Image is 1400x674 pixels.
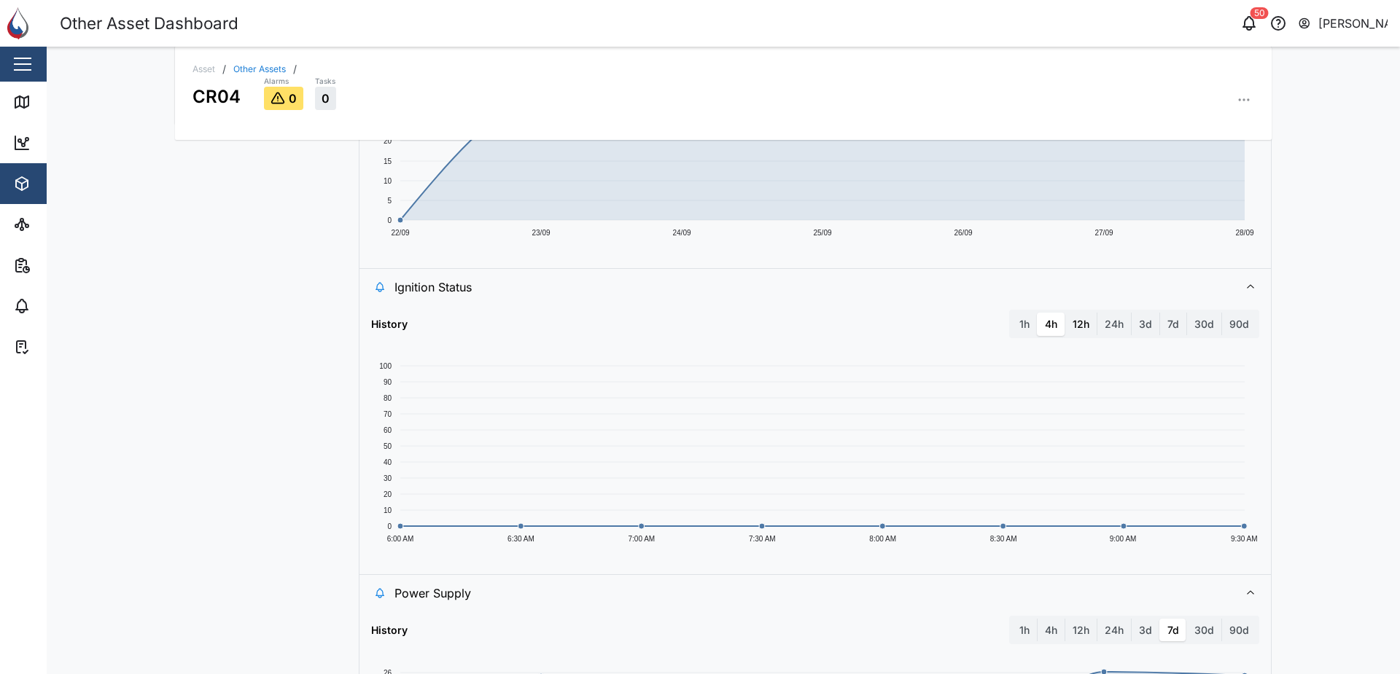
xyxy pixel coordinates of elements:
[1222,619,1256,642] label: 90d
[379,362,392,370] text: 100
[1154,535,1181,543] text: 9:45 AM
[38,94,71,110] div: Map
[387,197,392,205] text: 5
[384,426,392,434] text: 60
[387,216,392,224] text: 0
[869,535,896,543] text: 8:00 AM
[60,11,238,36] div: Other Asset Dashboard
[1094,229,1113,237] text: 27/09
[1038,313,1065,336] label: 4h
[1065,313,1097,336] label: 12h
[264,76,303,87] div: Alarms
[954,229,972,237] text: 26/09
[38,339,78,355] div: Tasks
[694,535,721,543] text: 9:15 AM
[1110,535,1137,543] text: 9:00 AM
[384,490,392,498] text: 20
[1222,313,1256,336] label: 90d
[264,76,303,111] a: Alarms0
[222,64,226,74] div: /
[233,65,286,74] a: Other Assets
[359,575,1271,611] button: Power Supply
[384,177,392,185] text: 10
[771,535,798,543] text: 9:20 AM
[540,535,567,543] text: 9:05 AM
[1297,13,1388,34] button: [PERSON_NAME]
[507,535,534,543] text: 6:30 AM
[322,92,330,105] span: 0
[1038,619,1065,642] label: 4h
[38,298,83,314] div: Alarms
[629,535,656,543] text: 7:00 AM
[371,316,408,332] div: History
[384,410,392,418] text: 70
[315,76,336,87] div: Tasks
[990,535,1017,543] text: 8:30 AM
[1097,619,1131,642] label: 24h
[38,135,104,151] div: Dashboard
[394,575,1227,611] span: Power Supply
[387,535,414,543] text: 6:00 AM
[1001,535,1028,543] text: 9:35 AM
[1132,619,1159,642] label: 3d
[384,394,392,402] text: 80
[384,442,392,450] text: 50
[617,535,644,543] text: 9:10 AM
[847,535,874,543] text: 9:25 AM
[192,65,215,74] div: Asset
[1065,619,1097,642] label: 12h
[371,622,408,638] div: History
[192,74,241,110] div: CR04
[1132,313,1159,336] label: 3d
[532,229,550,237] text: 23/09
[38,257,87,273] div: Reports
[384,474,392,482] text: 30
[1318,15,1388,33] div: [PERSON_NAME]
[394,269,1227,305] span: Ignition Status
[38,176,83,192] div: Assets
[384,458,392,466] text: 40
[672,229,691,237] text: 24/09
[387,522,392,530] text: 0
[293,64,297,74] div: /
[7,7,39,39] img: Main Logo
[1160,619,1186,642] label: 7d
[384,157,392,165] text: 15
[1097,313,1131,336] label: 24h
[1187,619,1221,642] label: 30d
[1160,313,1186,336] label: 7d
[359,269,1271,305] button: Ignition Status
[1235,229,1253,237] text: 28/09
[384,378,392,386] text: 90
[38,216,73,232] div: Sites
[749,535,776,543] text: 7:30 AM
[384,506,392,514] text: 10
[391,229,409,237] text: 22/09
[1078,535,1105,543] text: 9:40 AM
[289,92,297,105] span: 0
[384,137,392,145] text: 20
[1012,619,1037,642] label: 1h
[315,76,336,111] a: Tasks0
[1251,7,1269,19] div: 50
[813,229,831,237] text: 25/09
[1232,535,1259,543] text: 9:50 AM
[1187,313,1221,336] label: 30d
[359,306,1271,575] div: Ignition Status
[1012,313,1037,336] label: 1h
